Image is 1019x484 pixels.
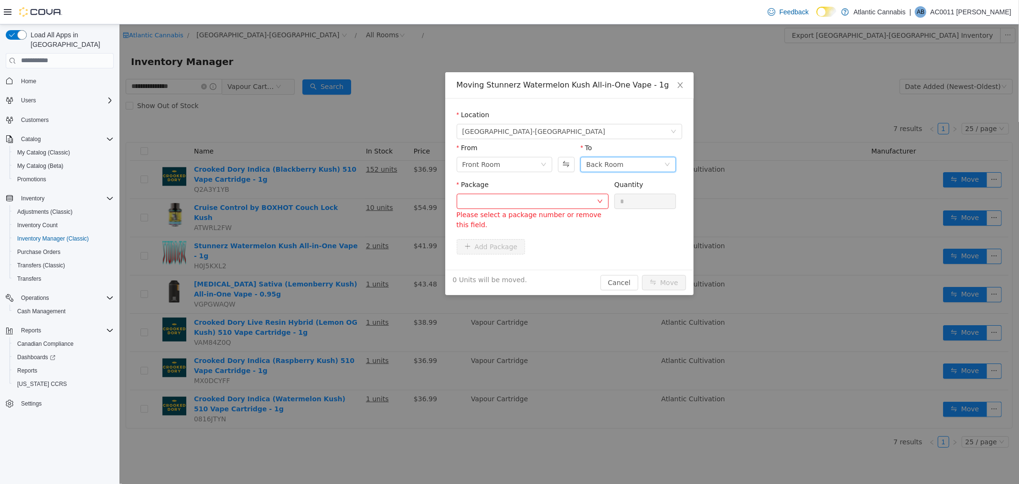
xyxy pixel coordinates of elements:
[13,206,76,218] a: Adjustments (Classic)
[10,232,118,245] button: Inventory Manager (Classic)
[779,7,808,17] span: Feedback
[17,114,114,126] span: Customers
[13,174,114,185] span: Promotions
[17,75,114,87] span: Home
[17,340,74,348] span: Canadian Compliance
[17,325,45,336] button: Reports
[17,208,73,216] span: Adjustments (Classic)
[21,327,41,334] span: Reports
[17,95,40,106] button: Users
[333,251,408,261] span: 0 Units will be moved.
[6,70,114,436] nav: Complex example
[13,147,114,158] span: My Catalog (Classic)
[337,215,406,230] button: icon: plusAdd Package
[27,30,114,49] span: Load All Apps in [GEOGRAPHIC_DATA]
[17,221,58,229] span: Inventory Count
[547,48,574,75] button: Close
[2,396,118,410] button: Settings
[495,170,557,184] input: Quantity
[17,133,44,145] button: Catalog
[10,159,118,173] button: My Catalog (Beta)
[13,220,114,231] span: Inventory Count
[17,292,53,304] button: Operations
[343,133,381,147] div: Front Room
[337,55,563,66] div: Moving Stunnerz Watermelon Kush All-in-One Vape - 1g
[17,398,45,409] a: Settings
[13,338,77,350] a: Canadian Compliance
[13,260,114,271] span: Transfers (Classic)
[2,291,118,305] button: Operations
[337,87,370,94] label: Location
[13,233,93,244] a: Inventory Manager (Classic)
[2,113,118,127] button: Customers
[13,260,69,271] a: Transfers (Classic)
[917,6,924,18] span: AB
[10,245,118,259] button: Purchase Orders
[17,114,53,126] a: Customers
[10,272,118,286] button: Transfers
[13,233,114,244] span: Inventory Manager (Classic)
[19,7,62,17] img: Cova
[495,156,524,164] label: Quantity
[854,6,906,18] p: Atlantic Cannabis
[13,352,114,363] span: Dashboards
[13,220,62,231] a: Inventory Count
[10,259,118,272] button: Transfers (Classic)
[523,251,567,266] button: icon: swapMove
[21,195,44,202] span: Inventory
[764,2,812,22] a: Feedback
[13,174,50,185] a: Promotions
[17,76,40,87] a: Home
[10,146,118,159] button: My Catalog (Classic)
[13,147,74,158] a: My Catalog (Classic)
[13,206,114,218] span: Adjustments (Classic)
[17,133,114,145] span: Catalog
[13,365,41,376] a: Reports
[816,7,837,17] input: Dark Mode
[481,251,519,266] button: Cancel
[461,120,472,127] label: To
[21,400,42,407] span: Settings
[13,306,69,317] a: Cash Management
[17,353,55,361] span: Dashboards
[17,380,67,388] span: [US_STATE] CCRS
[17,292,114,304] span: Operations
[17,95,114,106] span: Users
[2,74,118,88] button: Home
[17,367,37,374] span: Reports
[13,338,114,350] span: Canadian Compliance
[2,192,118,205] button: Inventory
[421,137,427,144] i: icon: down
[10,351,118,364] a: Dashboards
[17,193,48,204] button: Inventory
[10,205,118,219] button: Adjustments (Classic)
[21,97,36,104] span: Users
[439,132,455,148] button: Swap
[21,135,41,143] span: Catalog
[2,324,118,337] button: Reports
[13,273,114,285] span: Transfers
[17,397,114,409] span: Settings
[910,6,912,18] p: |
[915,6,926,18] div: AC0011 Blackmore Barb
[13,246,64,258] a: Purchase Orders
[337,186,489,206] div: Please select a package number or remove this field.
[17,308,65,315] span: Cash Management
[17,149,70,156] span: My Catalog (Classic)
[545,137,551,144] i: icon: down
[10,364,118,377] button: Reports
[13,160,67,172] a: My Catalog (Beta)
[17,235,89,242] span: Inventory Manager (Classic)
[17,325,114,336] span: Reports
[337,156,369,164] label: Package
[930,6,1011,18] p: AC0011 [PERSON_NAME]
[17,193,114,204] span: Inventory
[17,176,46,183] span: Promotions
[10,377,118,391] button: [US_STATE] CCRS
[21,294,49,302] span: Operations
[551,104,557,111] i: icon: down
[557,57,565,65] i: icon: close
[13,160,114,172] span: My Catalog (Beta)
[17,248,61,256] span: Purchase Orders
